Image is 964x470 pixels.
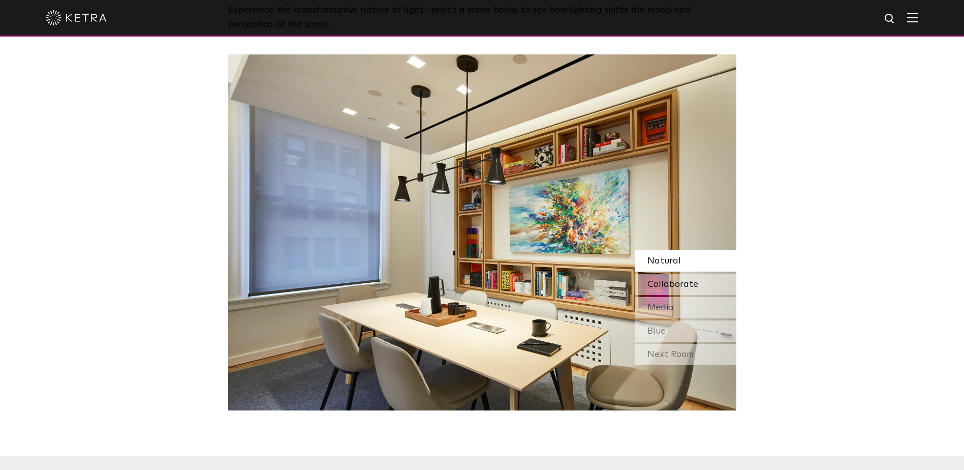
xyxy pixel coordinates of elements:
span: Blue [647,327,666,336]
img: Hamburger%20Nav.svg [907,13,918,22]
img: ketra-logo-2019-white [46,10,107,25]
img: search icon [884,13,896,25]
span: Media [647,303,674,312]
span: Collaborate [647,280,698,289]
div: Next Room [635,344,736,365]
img: SS-Desktop-CEC-07-1 [228,54,736,410]
span: Natural [647,256,681,266]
